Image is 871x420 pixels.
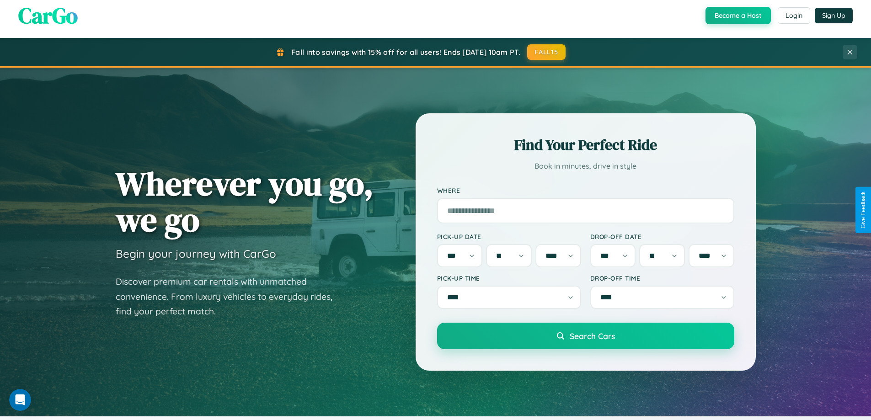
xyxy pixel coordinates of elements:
p: Discover premium car rentals with unmatched convenience. From luxury vehicles to everyday rides, ... [116,274,344,319]
label: Where [437,186,734,194]
button: Sign Up [815,8,853,23]
button: FALL15 [527,44,566,60]
label: Pick-up Date [437,233,581,240]
p: Book in minutes, drive in style [437,159,734,173]
button: Search Cars [437,323,734,349]
h1: Wherever you go, we go [116,165,374,238]
label: Drop-off Time [590,274,734,282]
span: Search Cars [570,331,615,341]
h2: Find Your Perfect Ride [437,135,734,155]
button: Become a Host [705,7,771,24]
span: Fall into savings with 15% off for all users! Ends [DATE] 10am PT. [291,48,520,57]
div: Give Feedback [860,191,866,229]
h3: Begin your journey with CarGo [116,247,276,261]
span: CarGo [18,0,78,31]
iframe: Intercom live chat [9,389,31,411]
label: Drop-off Date [590,233,734,240]
label: Pick-up Time [437,274,581,282]
button: Login [778,7,810,24]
